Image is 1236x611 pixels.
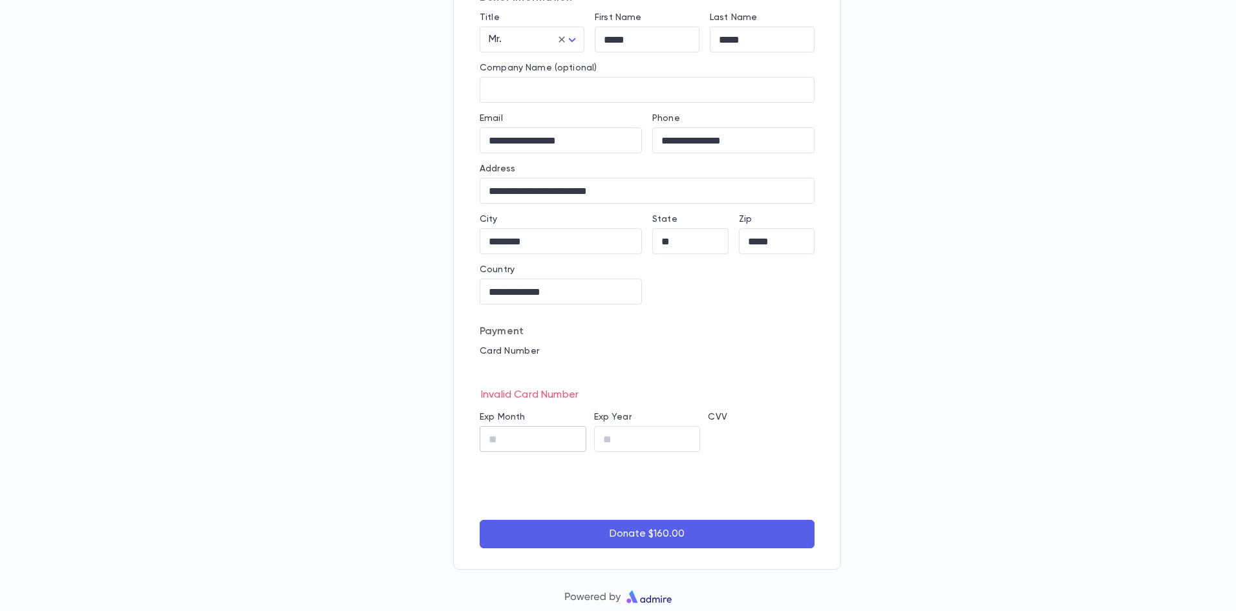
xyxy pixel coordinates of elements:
[480,520,815,548] button: Donate $160.00
[480,360,815,386] iframe: card
[480,63,597,73] label: Company Name (optional)
[652,113,680,123] label: Phone
[739,214,752,224] label: Zip
[480,325,815,338] p: Payment
[708,412,815,422] p: CVV
[480,12,500,23] label: Title
[480,27,584,52] div: Mr.
[480,412,525,422] label: Exp Month
[480,164,515,174] label: Address
[595,12,641,23] label: First Name
[489,34,502,45] span: Mr.
[480,264,515,275] label: Country
[480,386,815,402] p: Invalid Card Number
[480,214,498,224] label: City
[710,12,757,23] label: Last Name
[594,412,632,422] label: Exp Year
[480,346,815,356] p: Card Number
[480,113,503,123] label: Email
[652,214,677,224] label: State
[708,426,815,452] iframe: cvv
